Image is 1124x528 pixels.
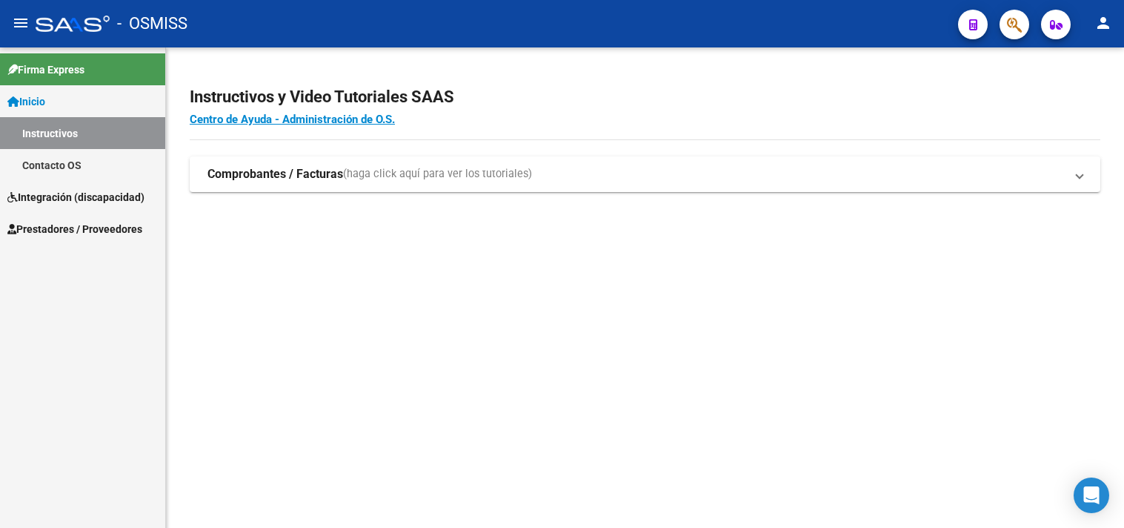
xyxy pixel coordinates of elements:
span: (haga click aquí para ver los tutoriales) [343,166,532,182]
mat-icon: person [1094,14,1112,32]
mat-expansion-panel-header: Comprobantes / Facturas(haga click aquí para ver los tutoriales) [190,156,1100,192]
span: Prestadores / Proveedores [7,221,142,237]
span: - OSMISS [117,7,187,40]
div: Open Intercom Messenger [1074,478,1109,513]
h2: Instructivos y Video Tutoriales SAAS [190,83,1100,111]
mat-icon: menu [12,14,30,32]
span: Inicio [7,93,45,110]
a: Centro de Ayuda - Administración de O.S. [190,113,395,126]
span: Integración (discapacidad) [7,189,144,205]
span: Firma Express [7,62,84,78]
strong: Comprobantes / Facturas [207,166,343,182]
